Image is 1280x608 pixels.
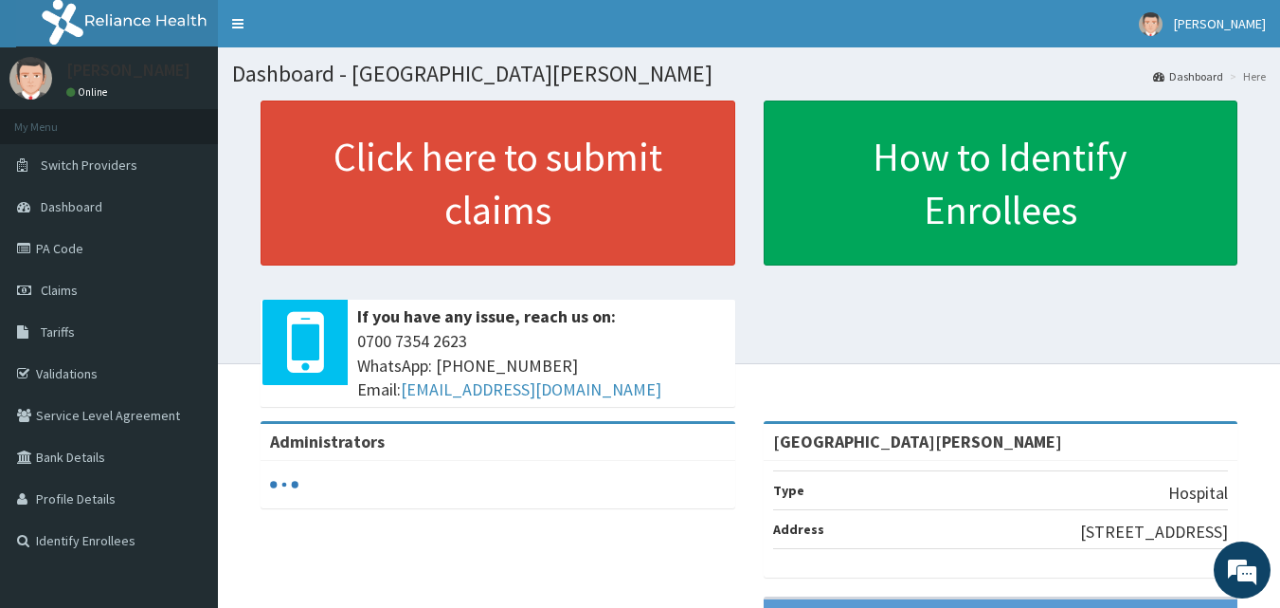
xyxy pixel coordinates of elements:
[357,329,726,402] span: 0700 7354 2623 WhatsApp: [PHONE_NUMBER] Email:
[773,521,824,538] b: Address
[1168,481,1228,506] p: Hospital
[401,378,661,400] a: [EMAIL_ADDRESS][DOMAIN_NAME]
[9,57,52,100] img: User Image
[1080,520,1228,544] p: [STREET_ADDRESS]
[1153,68,1223,84] a: Dashboard
[41,282,78,299] span: Claims
[41,198,102,215] span: Dashboard
[232,62,1266,86] h1: Dashboard - [GEOGRAPHIC_DATA][PERSON_NAME]
[1174,15,1266,32] span: [PERSON_NAME]
[66,85,112,99] a: Online
[261,101,735,266] a: Click here to submit claims
[270,470,298,499] svg: audio-loading
[41,323,75,341] span: Tariffs
[270,431,385,452] b: Administrators
[357,305,616,327] b: If you have any issue, reach us on:
[764,101,1238,266] a: How to Identify Enrollees
[773,431,1062,452] strong: [GEOGRAPHIC_DATA][PERSON_NAME]
[773,482,804,499] b: Type
[1225,68,1266,84] li: Here
[41,157,137,174] span: Switch Providers
[66,62,190,79] p: [PERSON_NAME]
[1139,12,1163,36] img: User Image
